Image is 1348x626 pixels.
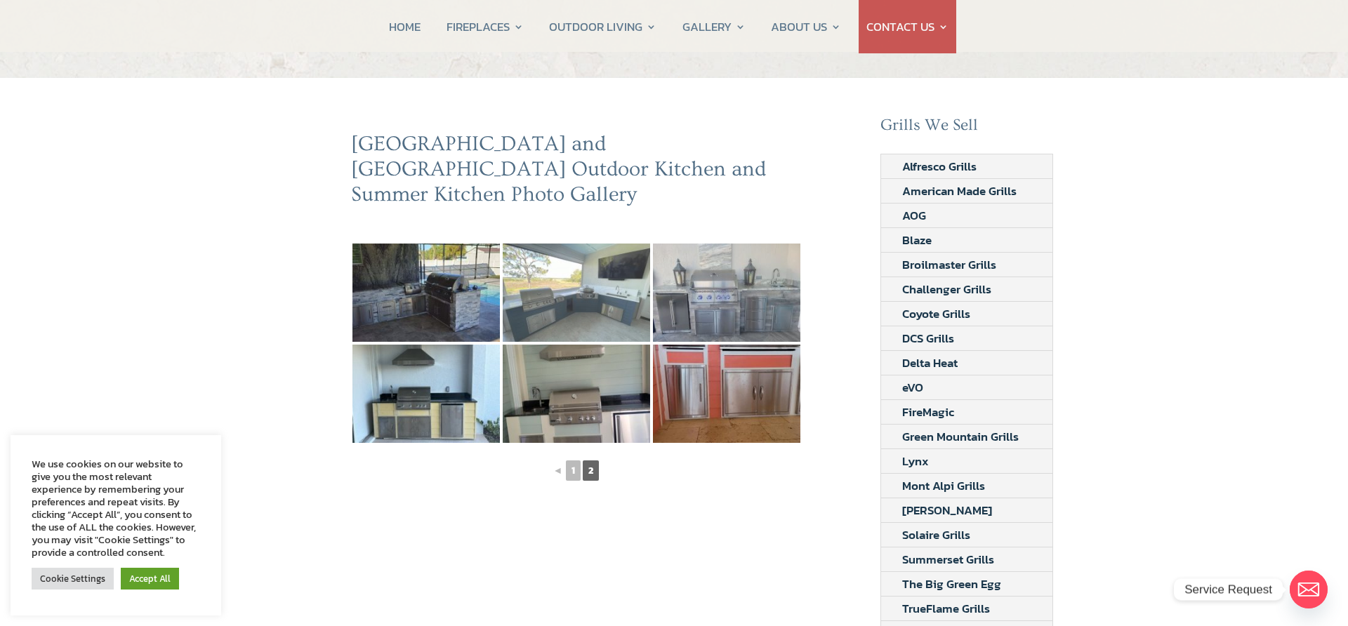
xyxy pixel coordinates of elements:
a: Challenger Grills [881,277,1012,301]
a: TrueFlame Grills [881,597,1011,620]
img: 27 [352,345,500,443]
a: Solaire Grills [881,523,991,547]
h2: [GEOGRAPHIC_DATA] and [GEOGRAPHIC_DATA] Outdoor Kitchen and Summer Kitchen Photo Gallery [351,131,802,214]
div: We use cookies on our website to give you the most relevant experience by remembering your prefer... [32,458,200,559]
img: 26 [653,244,800,342]
a: Alfresco Grills [881,154,998,178]
a: Accept All [121,568,179,590]
a: eVO [881,375,944,399]
h2: Grills We Sell [880,116,1053,142]
a: DCS Grills [881,326,975,350]
a: 1 [566,460,581,481]
a: Delta Heat [881,351,979,375]
img: 28 [503,345,650,443]
span: 2 [583,460,599,481]
img: 24 [352,244,500,342]
a: [PERSON_NAME] [881,498,1013,522]
a: AOG [881,204,947,227]
a: Coyote Grills [881,302,991,326]
img: 29 [653,345,800,443]
a: Email [1290,571,1328,608]
a: Blaze [881,228,953,252]
a: Cookie Settings [32,568,114,590]
a: Broilmaster Grills [881,253,1017,277]
a: Summerset Grills [881,547,1015,571]
a: Lynx [881,449,950,473]
a: The Big Green Egg [881,572,1022,596]
a: American Made Grills [881,179,1038,203]
a: Mont Alpi Grills [881,474,1006,498]
a: Green Mountain Grills [881,425,1040,448]
img: 25 [503,244,650,342]
a: FireMagic [881,400,975,424]
a: ◄ [552,462,564,479]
